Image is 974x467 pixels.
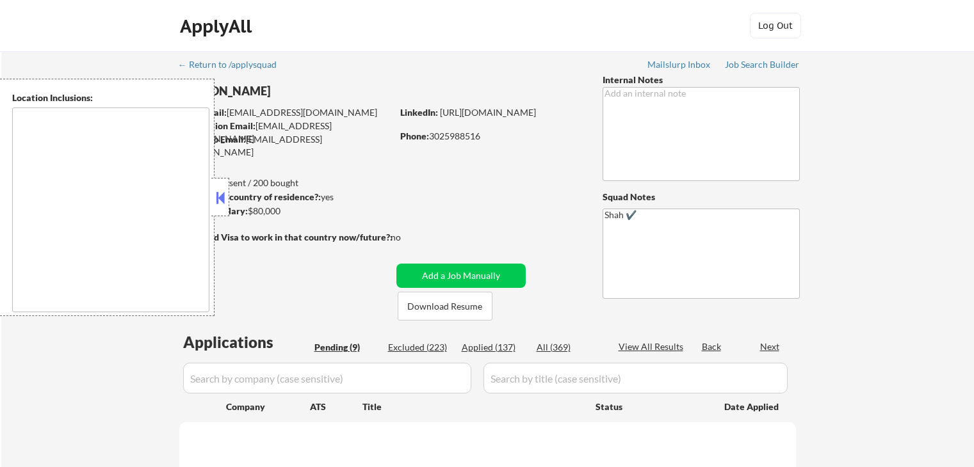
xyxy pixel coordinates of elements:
div: Applied (137) [462,341,526,354]
div: All (369) [537,341,601,354]
button: Add a Job Manually [396,264,526,288]
div: Job Search Builder [725,60,800,69]
a: ← Return to /applysquad [178,59,289,72]
div: ApplyAll [180,15,256,37]
button: Download Resume [398,292,492,321]
div: Pending (9) [314,341,378,354]
div: View All Results [619,340,687,353]
div: Squad Notes [603,191,800,203]
div: ATS [310,400,362,413]
div: yes [179,191,388,203]
a: [URL][DOMAIN_NAME] [440,107,536,118]
div: Title [362,400,583,413]
a: Mailslurp Inbox [647,59,711,72]
strong: Will need Visa to work in that country now/future?: [179,232,393,242]
div: [EMAIL_ADDRESS][DOMAIN_NAME] [180,120,392,145]
div: Back [702,340,722,353]
button: Log Out [750,13,801,38]
div: Date Applied [724,400,781,413]
div: Status [596,395,706,418]
div: [PERSON_NAME] [179,83,442,99]
div: [EMAIL_ADDRESS][DOMAIN_NAME] [179,133,392,158]
div: Location Inclusions: [12,91,209,104]
div: Mailslurp Inbox [647,60,711,69]
div: Company [226,400,310,413]
div: Excluded (223) [388,341,452,354]
strong: Phone: [400,131,429,141]
input: Search by title (case sensitive) [483,363,788,393]
div: 3025988516 [400,130,581,143]
div: $80,000 [179,205,392,218]
div: no [391,231,427,244]
div: Internal Notes [603,74,800,86]
div: ← Return to /applysquad [178,60,289,69]
div: Applications [183,335,310,350]
strong: Can work in country of residence?: [179,191,321,202]
input: Search by company (case sensitive) [183,363,471,393]
strong: LinkedIn: [400,107,438,118]
div: [EMAIL_ADDRESS][DOMAIN_NAME] [180,106,392,119]
div: 137 sent / 200 bought [179,177,392,189]
div: Next [760,340,781,353]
